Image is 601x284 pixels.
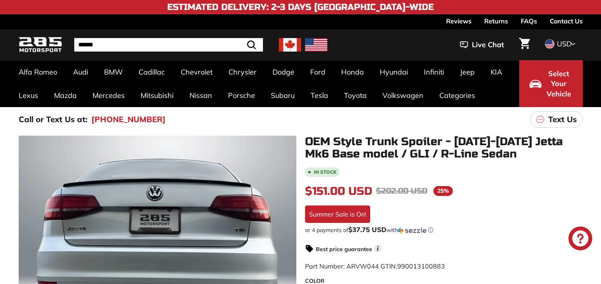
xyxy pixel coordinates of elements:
[19,36,62,54] img: Logo_285_Motorsport_areodynamics_components
[374,245,382,252] span: i
[305,226,583,234] div: or 4 payments of$37.75 USDwithSezzle Click to learn more about Sezzle
[65,60,96,84] a: Audi
[305,205,370,223] div: Summer Sale is On!
[11,60,65,84] a: Alfa Romeo
[220,84,263,107] a: Porsche
[265,60,302,84] a: Dodge
[521,14,537,28] a: FAQs
[416,60,452,84] a: Infiniti
[472,40,504,50] span: Live Chat
[450,35,514,55] button: Live Chat
[452,60,483,84] a: Jeep
[483,60,510,84] a: KIA
[173,60,220,84] a: Chevrolet
[398,227,426,234] img: Sezzle
[314,170,336,175] b: In stock
[397,262,445,270] span: 990013100883
[46,84,85,107] a: Mazda
[302,60,333,84] a: Ford
[131,60,173,84] a: Cadillac
[91,113,166,125] a: [PHONE_NUMBER]
[514,31,535,58] a: Cart
[566,226,595,252] inbox-online-store-chat: Shopify online store chat
[305,262,445,270] span: Part Number: ARVW044 GTIN:
[433,186,453,196] span: 25%
[372,60,416,84] a: Hyundai
[220,60,265,84] a: Chrysler
[182,84,220,107] a: Nissan
[545,69,572,99] span: Select Your Vehicle
[263,84,303,107] a: Subaru
[548,113,577,125] p: Text Us
[446,14,472,28] a: Reviews
[305,184,372,198] span: $151.00 USD
[85,84,133,107] a: Mercedes
[11,84,46,107] a: Lexus
[316,246,372,253] strong: Best price guarantee
[167,2,434,12] h4: Estimated Delivery: 2-3 Days [GEOGRAPHIC_DATA]-Wide
[550,14,583,28] a: Contact Us
[530,111,583,128] a: Text Us
[484,14,508,28] a: Returns
[96,60,131,84] a: BMW
[74,38,263,52] input: Search
[305,226,583,234] div: or 4 payments of with
[375,84,431,107] a: Volkswagen
[133,84,182,107] a: Mitsubishi
[336,84,375,107] a: Toyota
[303,84,336,107] a: Tesla
[19,113,87,125] p: Call or Text Us at:
[557,39,572,48] span: USD
[305,136,583,160] h1: OEM Style Trunk Spoiler - [DATE]-[DATE] Jetta Mk6 Base model / GLI / R-Line Sedan
[376,186,427,196] span: $202.00 USD
[348,225,386,234] span: $37.75 USD
[333,60,372,84] a: Honda
[431,84,483,107] a: Categories
[519,60,583,107] button: Select Your Vehicle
